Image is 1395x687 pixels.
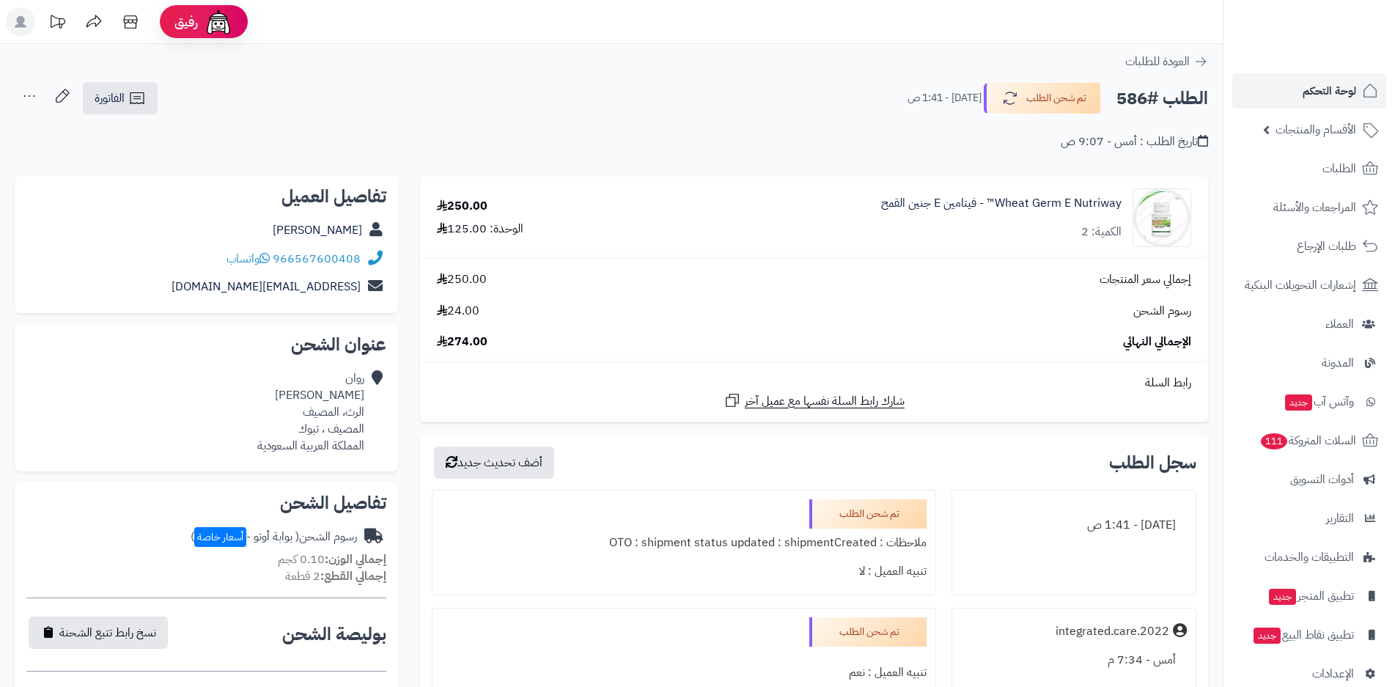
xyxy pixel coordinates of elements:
div: الوحدة: 125.00 [437,221,523,238]
span: أسعار خاصة [194,527,246,547]
span: طلبات الإرجاع [1297,236,1356,257]
span: الأقسام والمنتجات [1276,120,1356,140]
h2: تفاصيل العميل [26,188,386,205]
h2: تفاصيل الشحن [26,494,386,512]
span: ( بوابة أوتو - ) [191,528,299,545]
span: المراجعات والأسئلة [1273,197,1356,218]
a: التقارير [1232,501,1386,536]
a: [EMAIL_ADDRESS][DOMAIN_NAME] [172,278,361,295]
a: 966567600408 [273,250,361,268]
div: تنبيه العميل : نعم [441,658,927,687]
a: العملاء [1232,306,1386,342]
button: أضف تحديث جديد [434,447,554,479]
div: 250.00 [437,198,487,215]
span: العملاء [1325,314,1354,334]
div: integrated.care.2022 [1056,623,1169,640]
span: الفاتورة [95,89,125,107]
a: تحديثات المنصة [39,7,76,40]
h2: الطلب #586 [1116,84,1208,114]
div: أمس - 7:34 م [961,646,1187,675]
a: السلات المتروكة111 [1232,423,1386,458]
a: تطبيق نقاط البيعجديد [1232,617,1386,653]
a: إشعارات التحويلات البنكية [1232,268,1386,303]
span: السلات المتروكة [1259,430,1356,451]
div: تاريخ الطلب : أمس - 9:07 ص [1061,133,1208,150]
span: العودة للطلبات [1125,53,1190,70]
span: 24.00 [437,303,479,320]
span: أدوات التسويق [1290,469,1354,490]
img: ai-face.png [204,7,233,37]
span: رسوم الشحن [1133,303,1191,320]
div: تنبيه العميل : لا [441,557,927,586]
a: المراجعات والأسئلة [1232,190,1386,225]
span: شارك رابط السلة نفسها مع عميل آخر [745,393,905,410]
h2: بوليصة الشحن [282,625,386,643]
span: الإعدادات [1312,664,1354,684]
a: لوحة التحكم [1232,73,1386,109]
span: جديد [1254,628,1281,644]
a: وآتس آبجديد [1232,384,1386,419]
div: ملاحظات : OTO : shipment status updated : shipmentCreated [441,529,927,557]
a: التطبيقات والخدمات [1232,540,1386,575]
a: واتساب [227,250,270,268]
div: تم شحن الطلب [809,499,927,529]
strong: إجمالي القطع: [320,567,386,585]
span: التقارير [1326,508,1354,529]
span: تطبيق المتجر [1267,586,1354,606]
a: المدونة [1232,345,1386,381]
img: 1673459204-6-90x90.png [1133,188,1190,247]
span: إشعارات التحويلات البنكية [1245,275,1356,295]
h2: عنوان الشحن [26,336,386,353]
div: تم شحن الطلب [809,617,927,647]
span: 274.00 [437,334,487,350]
span: نسخ رابط تتبع الشحنة [59,624,156,642]
a: تطبيق المتجرجديد [1232,578,1386,614]
div: رسوم الشحن [191,529,357,545]
a: العودة للطلبات [1125,53,1208,70]
strong: إجمالي الوزن: [325,551,386,568]
span: جديد [1269,589,1296,605]
span: 111 [1261,433,1287,449]
small: 0.10 كجم [278,551,386,568]
a: طلبات الإرجاع [1232,229,1386,264]
span: المدونة [1322,353,1354,373]
small: [DATE] - 1:41 ص [908,91,982,106]
span: الإجمالي النهائي [1123,334,1191,350]
div: روان [PERSON_NAME] الرث، المصيف المصيف ، تبوك المملكة العربية السعودية [257,370,364,454]
a: الفاتورة [83,82,158,114]
a: Wheat Germ E Nutriway™ - فيتامين E جنين القمح [881,195,1122,212]
h3: سجل الطلب [1109,454,1196,471]
span: إجمالي سعر المنتجات [1100,271,1191,288]
div: الكمية: 2 [1081,224,1122,240]
span: رفيق [174,13,198,31]
span: الطلبات [1322,158,1356,179]
small: 2 قطعة [285,567,386,585]
a: الطلبات [1232,151,1386,186]
button: تم شحن الطلب [984,83,1101,114]
div: [DATE] - 1:41 ص [961,511,1187,540]
span: لوحة التحكم [1303,81,1356,101]
button: نسخ رابط تتبع الشحنة [29,617,168,649]
span: التطبيقات والخدمات [1265,547,1354,567]
div: رابط السلة [426,375,1202,392]
a: شارك رابط السلة نفسها مع عميل آخر [724,392,905,410]
a: [PERSON_NAME] [273,221,362,239]
span: تطبيق نقاط البيع [1252,625,1354,645]
a: أدوات التسويق [1232,462,1386,497]
span: 250.00 [437,271,487,288]
span: جديد [1285,394,1312,411]
span: وآتس آب [1284,392,1354,412]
